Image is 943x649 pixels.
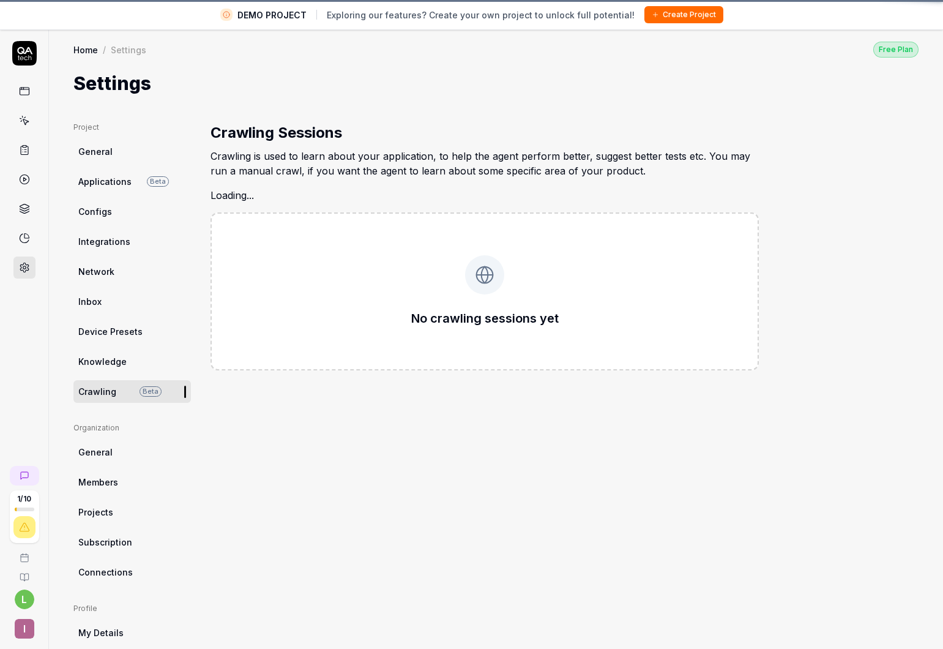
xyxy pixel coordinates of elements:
[78,265,114,278] span: Network
[237,9,307,21] span: DEMO PROJECT
[111,43,146,56] div: Settings
[873,42,919,58] div: Free Plan
[73,43,98,56] a: Home
[78,566,133,579] span: Connections
[73,380,191,403] a: CrawlingBeta
[73,260,191,283] a: Network
[17,495,31,503] span: 1 / 10
[327,9,635,21] span: Exploring our features? Create your own project to unlock full potential!
[78,536,132,549] span: Subscription
[78,506,113,519] span: Projects
[78,325,143,338] span: Device Presets
[78,476,118,489] span: Members
[73,603,191,614] div: Profile
[211,144,759,178] h2: Crawling is used to learn about your application, to help the agent perform better, suggest bette...
[411,309,559,328] div: No crawling sessions yet
[211,188,759,203] div: Loading...
[73,140,191,163] a: General
[73,200,191,223] a: Configs
[78,626,124,639] span: My Details
[147,176,169,187] span: Beta
[78,385,116,398] span: Crawling
[73,70,151,97] h1: Settings
[73,422,191,433] div: Organization
[78,355,127,368] span: Knowledge
[873,41,919,58] button: Free Plan
[73,350,191,373] a: Knowledge
[15,590,34,609] button: l
[140,386,162,397] span: Beta
[73,230,191,253] a: Integrations
[10,466,39,486] a: New conversation
[78,235,130,248] span: Integrations
[78,145,113,158] span: General
[73,170,191,193] a: ApplicationsBeta
[78,175,132,188] span: Applications
[5,543,43,563] a: Book a call with us
[644,6,723,23] button: Create Project
[78,205,112,218] span: Configs
[73,621,191,644] a: My Details
[73,441,191,463] a: General
[73,122,191,133] div: Project
[15,619,34,639] span: I
[73,320,191,343] a: Device Presets
[5,563,43,582] a: Documentation
[73,531,191,553] a: Subscription
[211,122,759,144] h2: Crawling Sessions
[73,471,191,493] a: Members
[73,561,191,583] a: Connections
[5,609,43,641] button: I
[73,290,191,313] a: Inbox
[78,446,113,459] span: General
[78,295,102,308] span: Inbox
[103,43,106,56] div: /
[73,501,191,523] a: Projects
